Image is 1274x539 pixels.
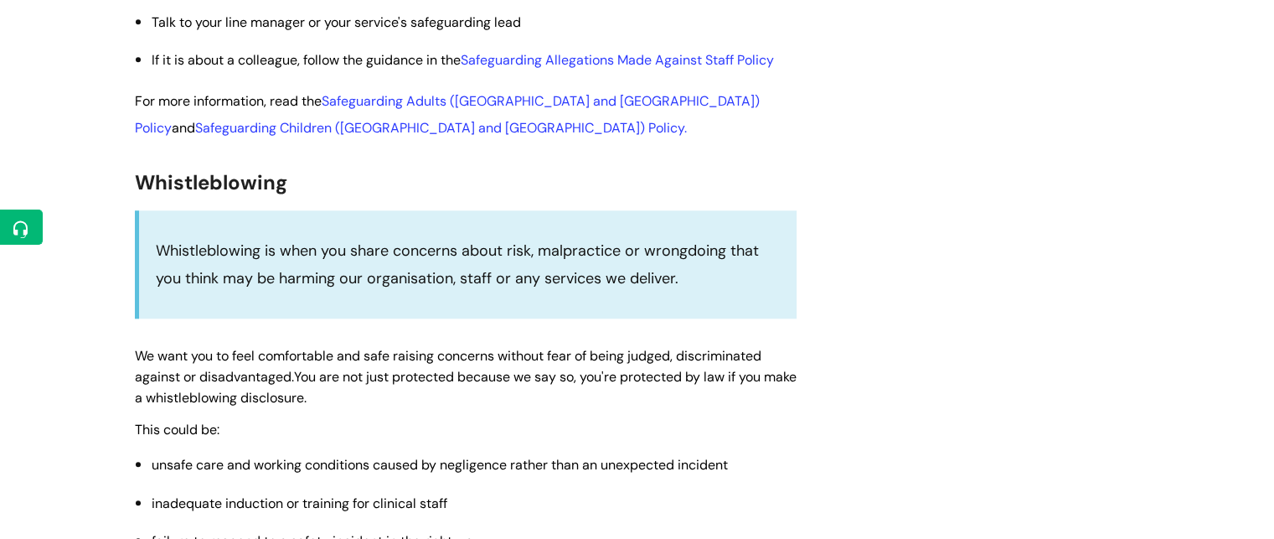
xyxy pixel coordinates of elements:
span: For more information, read the and [135,92,760,137]
a: Safeguarding Adults ([GEOGRAPHIC_DATA] and [GEOGRAPHIC_DATA]) Policy [135,92,760,137]
span: Talk to your line manager or your service's safeguarding lead [152,13,521,31]
span: Whistleblowing [135,169,287,195]
span: inadequate induction or training for clinical staff [152,495,447,512]
span: unsafe care and working conditions caused by negligence rather than an unexpected incident [152,456,728,474]
span: This could be: [135,421,219,438]
span: If it is about a colleague, follow the guidance in the [152,51,774,69]
span: You are not just protected because we say so, you're protected by law if you make a whistleblowin... [135,368,797,407]
p: Whistleblowing is when you share concerns about risk, malpractice or wrongdoing that you think ma... [156,237,780,292]
a: Safeguarding Children ([GEOGRAPHIC_DATA] and [GEOGRAPHIC_DATA]) Policy. [195,119,687,137]
a: Safeguarding Allegations Made Against Staff Policy [461,51,774,69]
span: We want you to feel comfortable and safe raising concerns without fear of being judged, discrimin... [135,347,761,386]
